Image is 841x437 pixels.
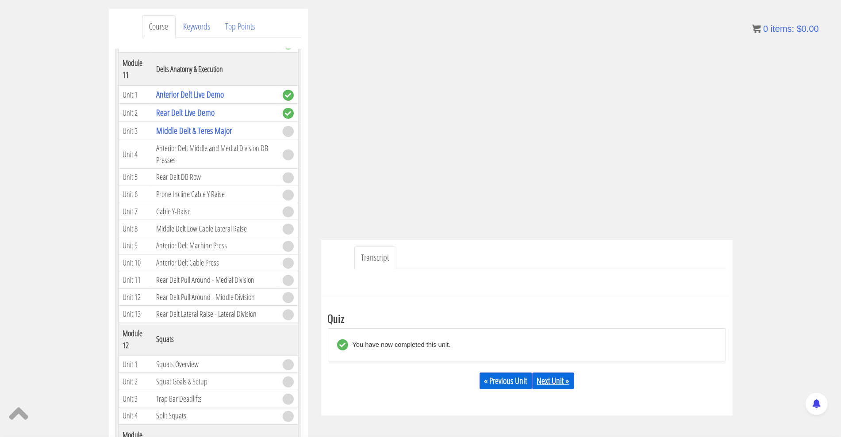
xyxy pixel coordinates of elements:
[156,106,215,118] a: Rear Delt Live Demo
[118,104,152,122] td: Unit 2
[118,220,152,237] td: Unit 8
[142,15,176,38] a: Course
[219,15,262,38] a: Top Points
[152,323,278,356] th: Squats
[118,305,152,323] td: Unit 13
[156,125,232,137] a: Middle Delt & Teres Major
[348,339,451,350] div: You have now completed this unit.
[118,169,152,186] td: Unit 5
[152,254,278,271] td: Anterior Delt Cable Press
[152,407,278,424] td: Split Squats
[152,186,278,203] td: Prone Incline Cable Y Raise
[118,203,152,220] td: Unit 7
[152,390,278,407] td: Trap Bar Deadlifts
[118,271,152,289] td: Unit 11
[152,289,278,306] td: Rear Delt Pull Around - Middle Division
[152,53,278,86] th: Delts Anatomy & Execution
[118,289,152,306] td: Unit 12
[118,356,152,373] td: Unit 1
[152,169,278,186] td: Rear Delt DB Row
[283,90,294,101] span: complete
[763,24,768,34] span: 0
[118,140,152,169] td: Unit 4
[752,24,819,34] a: 0 items: $0.00
[354,247,396,269] a: Transcript
[152,140,278,169] td: Anterior Delt Middle and Medial Division DB Presses
[152,305,278,323] td: Rear Delt Lateral Raise - Lateral Division
[118,53,152,86] th: Module 11
[152,356,278,373] td: Squats Overview
[771,24,794,34] span: items:
[118,86,152,104] td: Unit 1
[480,372,532,389] a: « Previous Unit
[283,108,294,119] span: complete
[152,220,278,237] td: Middle Delt Low Cable Lateral Raise
[118,373,152,390] td: Unit 2
[152,237,278,255] td: Anterior Delt Machine Press
[118,122,152,140] td: Unit 3
[118,254,152,271] td: Unit 10
[118,407,152,424] td: Unit 4
[118,186,152,203] td: Unit 6
[118,323,152,356] th: Module 12
[156,88,224,100] a: Anterior Delt Live Demo
[152,203,278,220] td: Cable Y-Raise
[118,390,152,407] td: Unit 3
[797,24,802,34] span: $
[532,372,574,389] a: Next Unit »
[752,24,761,33] img: icon11.png
[152,373,278,390] td: Squat Goals & Setup
[797,24,819,34] bdi: 0.00
[152,271,278,289] td: Rear Delt Pull Around - Medial Division
[118,237,152,255] td: Unit 9
[328,312,726,324] h3: Quiz
[177,15,218,38] a: Keywords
